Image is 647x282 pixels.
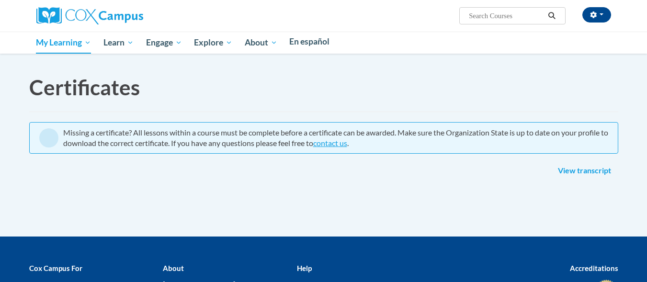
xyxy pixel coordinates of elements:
[36,37,91,48] span: My Learning
[238,32,284,54] a: About
[30,32,98,54] a: My Learning
[582,7,611,23] button: Account Settings
[547,12,556,20] i: 
[63,127,608,148] div: Missing a certificate? All lessons within a course must be complete before a certificate can be a...
[297,264,312,272] b: Help
[146,37,182,48] span: Engage
[29,75,140,100] span: Certificates
[22,32,625,54] div: Main menu
[289,36,329,46] span: En español
[103,37,134,48] span: Learn
[551,163,618,179] a: View transcript
[194,37,232,48] span: Explore
[163,264,184,272] b: About
[468,10,545,22] input: Search Courses
[188,32,238,54] a: Explore
[140,32,188,54] a: Engage
[570,264,618,272] b: Accreditations
[36,7,143,24] img: Cox Campus
[313,138,347,147] a: contact us
[545,10,559,22] button: Search
[245,37,277,48] span: About
[29,264,82,272] b: Cox Campus For
[36,11,143,19] a: Cox Campus
[97,32,140,54] a: Learn
[284,32,336,52] a: En español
